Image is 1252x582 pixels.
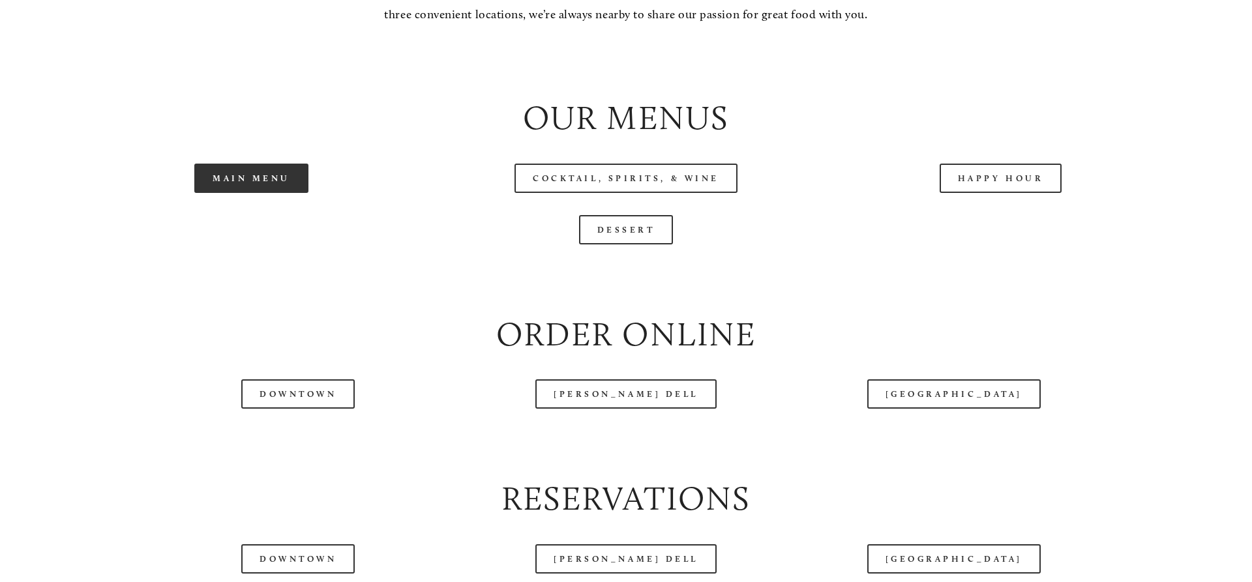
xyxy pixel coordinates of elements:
[75,475,1177,521] h2: Reservations
[867,544,1041,574] a: [GEOGRAPHIC_DATA]
[241,379,355,409] a: Downtown
[579,215,674,244] a: Dessert
[535,544,717,574] a: [PERSON_NAME] Dell
[940,164,1062,193] a: Happy Hour
[75,311,1177,357] h2: Order Online
[194,164,308,193] a: Main Menu
[241,544,355,574] a: Downtown
[75,95,1177,141] h2: Our Menus
[867,379,1041,409] a: [GEOGRAPHIC_DATA]
[535,379,717,409] a: [PERSON_NAME] Dell
[514,164,738,193] a: Cocktail, Spirits, & Wine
